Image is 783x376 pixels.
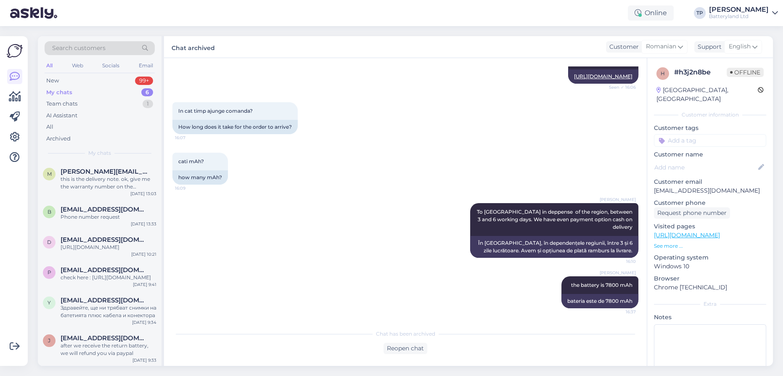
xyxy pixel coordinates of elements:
p: [EMAIL_ADDRESS][DOMAIN_NAME] [654,186,766,195]
span: [PERSON_NAME] [600,196,636,203]
div: My chats [46,88,72,97]
span: d_trela@wp.pl [61,236,148,244]
span: Seen ✓ 16:06 [604,84,636,90]
div: Support [694,42,722,51]
div: 99+ [135,77,153,85]
span: 16:37 [604,309,636,315]
div: this is the delivery note. ok, give me the warranty number on the warranty card please [61,175,156,191]
div: bateria este de 7800 mAh [561,294,638,308]
div: Request phone number [654,207,730,219]
div: How long does it take for the order to arrive? [172,120,298,134]
div: În [GEOGRAPHIC_DATA], în dependențele regiunii, între 3 și 6 zile lucrătoare. Avem și opțiunea de... [470,236,638,258]
input: Add a tag [654,134,766,147]
div: Email [137,60,155,71]
span: b [48,209,51,215]
div: Socials [101,60,121,71]
div: Online [628,5,674,21]
div: # h3j2n8be [674,67,727,77]
div: Batteryland Ltd [709,13,769,20]
div: Customer information [654,111,766,119]
span: Mariandumitru.87@icloud.com [61,168,148,175]
span: h [661,70,665,77]
a: [URL][DOMAIN_NAME] [654,231,720,239]
span: [PERSON_NAME] [600,270,636,276]
div: All [46,123,53,131]
div: Phone number request [61,213,156,221]
div: Customer [606,42,639,51]
div: Team chats [46,100,77,108]
div: [PERSON_NAME] [709,6,769,13]
div: New [46,77,59,85]
span: j [48,337,50,344]
p: Operating system [654,253,766,262]
p: Customer tags [654,124,766,132]
div: check here : [URL][DOMAIN_NAME] [61,274,156,281]
span: In cat timp ajunge comanda? [178,108,253,114]
a: [PERSON_NAME]Batteryland Ltd [709,6,778,20]
span: Offline [727,68,764,77]
div: [DATE] 9:34 [132,319,156,326]
div: 1 [143,100,153,108]
span: Romanian [646,42,676,51]
span: To [GEOGRAPHIC_DATA] in deppense of the region, between 3 and 6 working days. We have even paymen... [477,209,634,230]
span: Search customers [52,44,106,53]
div: [DATE] 9:41 [133,281,156,288]
p: Chrome [TECHNICAL_ID] [654,283,766,292]
div: All [45,60,54,71]
div: after we receive the return battery, we will refund you via paypal [61,342,156,357]
p: Customer phone [654,199,766,207]
div: [DATE] 9:33 [132,357,156,363]
span: English [729,42,751,51]
span: Chat has been archived [376,330,435,338]
div: [URL][DOMAIN_NAME] [61,244,156,251]
span: bizzy58496@gmail.com [61,206,148,213]
span: y [48,299,51,306]
div: Web [70,60,85,71]
div: Reopen chat [384,343,427,354]
div: TP [694,7,706,19]
div: [DATE] 10:21 [131,251,156,257]
div: Здравейте, ще ни трябват снимки на батетията плюс кабела и конектора [61,304,156,319]
p: Browser [654,274,766,283]
span: the battery is 7800 mAh [571,282,632,288]
p: See more ... [654,242,766,250]
a: [URL][DOMAIN_NAME] [574,73,632,79]
label: Chat archived [172,41,215,53]
p: Customer email [654,177,766,186]
span: My chats [88,149,111,157]
div: [DATE] 13:03 [130,191,156,197]
span: cati mAh? [178,158,204,164]
span: yanakihristov@gmail.com [61,297,148,304]
span: p [48,269,51,275]
p: Customer name [654,150,766,159]
p: Windows 10 [654,262,766,271]
img: Askly Logo [7,43,23,59]
p: Visited pages [654,222,766,231]
div: AI Assistant [46,111,77,120]
input: Add name [654,163,757,172]
span: jelenalegcevic@gmail.com [61,334,148,342]
span: d [47,239,51,245]
div: how many mAh? [172,170,228,185]
p: Notes [654,313,766,322]
div: [DATE] 13:33 [131,221,156,227]
div: [GEOGRAPHIC_DATA], [GEOGRAPHIC_DATA] [656,86,758,103]
div: Archived [46,135,71,143]
div: 6 [141,88,153,97]
span: M [47,171,52,177]
span: 16:07 [175,135,206,141]
div: Extra [654,300,766,308]
span: philipp.leising1@gmail.com [61,266,148,274]
span: 16:10 [604,258,636,265]
span: 16:09 [175,185,206,191]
